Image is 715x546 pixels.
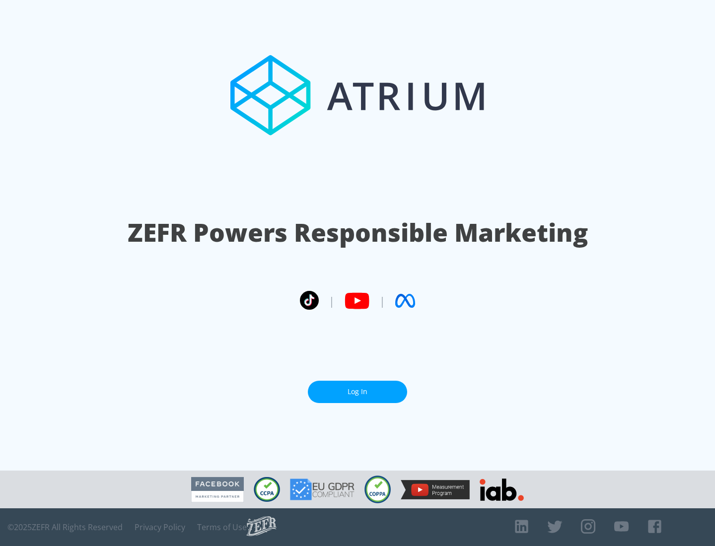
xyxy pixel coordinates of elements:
img: YouTube Measurement Program [401,480,470,499]
span: | [379,293,385,308]
img: IAB [480,478,524,501]
a: Log In [308,381,407,403]
img: GDPR Compliant [290,478,355,500]
img: Facebook Marketing Partner [191,477,244,502]
span: | [329,293,335,308]
img: COPPA Compliant [364,476,391,503]
img: CCPA Compliant [254,477,280,502]
a: Privacy Policy [135,522,185,532]
span: © 2025 ZEFR All Rights Reserved [7,522,123,532]
h1: ZEFR Powers Responsible Marketing [128,215,588,250]
a: Terms of Use [197,522,247,532]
